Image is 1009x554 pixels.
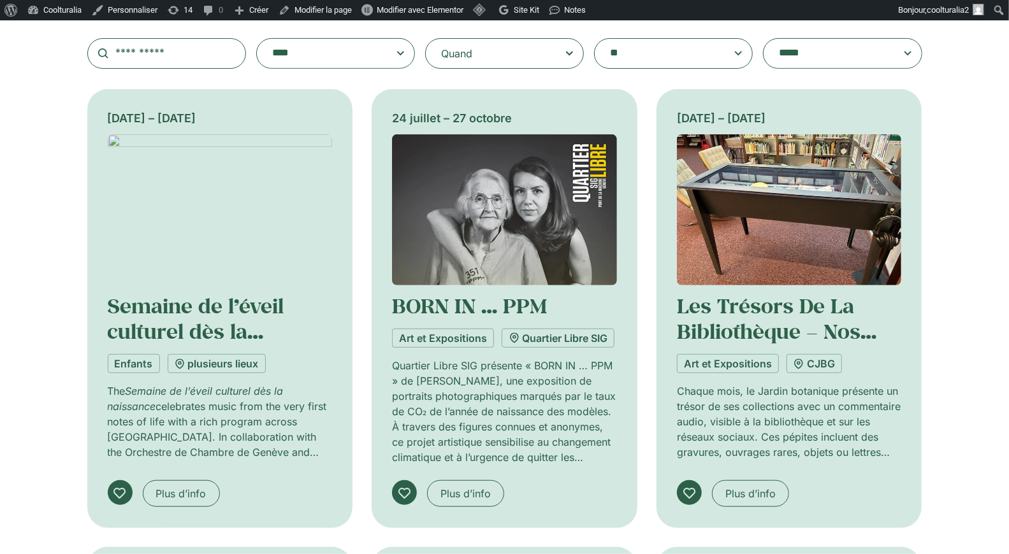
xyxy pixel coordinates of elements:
p: Quartier Libre SIG présente « BORN IN … PPM » de [PERSON_NAME], une exposition de portraits photo... [392,358,617,465]
a: Plus d’info [427,480,504,507]
div: Quand [441,46,472,61]
p: The celebrates music from the very first notes of life with a rich program across [GEOGRAPHIC_DAT... [108,383,333,460]
div: [DATE] – [DATE] [108,110,333,127]
textarea: Search [779,45,881,62]
a: BORN IN … PPM [392,292,547,319]
a: Art et Expositions [677,354,779,373]
div: [DATE] – [DATE] [677,110,902,127]
img: Coolturalia - Les trésors de la bibliothèque - nos ouvrages et archives racontées [677,134,902,285]
a: CJBG [787,354,842,373]
span: Plus d’info [440,486,491,501]
textarea: Search [610,45,712,62]
em: Semaine de l’éveil culturel dès la naissance [108,385,284,413]
span: Plus d’info [725,486,776,501]
div: 24 juillet – 27 octobre [392,110,617,127]
a: Art et Expositions [392,329,494,348]
a: Plus d’info [712,480,789,507]
p: Chaque mois, le Jardin botanique présente un trésor de ses collections avec un commentaire audio,... [677,383,902,460]
span: Site Kit [514,5,539,15]
a: Enfants [108,354,160,373]
span: coolturalia2 [927,5,969,15]
span: Plus d’info [156,486,207,501]
a: Plus d’info [143,480,220,507]
a: Quartier Libre SIG [502,329,614,348]
a: Semaine de l’éveil culturel dès la naissance [108,292,284,371]
a: Les Trésors De La Bibliothèque – Nos Ouvrages Et Archives Racontées [677,292,889,396]
span: Modifier avec Elementor [377,5,463,15]
textarea: Search [272,45,374,62]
